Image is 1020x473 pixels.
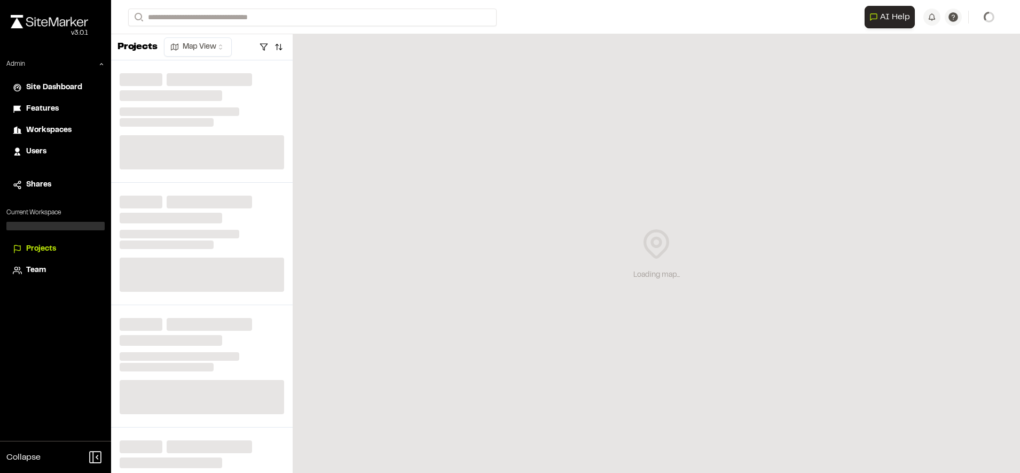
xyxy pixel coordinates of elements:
p: Projects [117,40,158,55]
a: Team [13,265,98,276]
span: Features [26,103,59,115]
button: Open AI Assistant [865,6,915,28]
span: Shares [26,179,51,191]
img: rebrand.png [11,15,88,28]
p: Admin [6,59,25,69]
div: Open AI Assistant [865,6,919,28]
span: AI Help [880,11,910,24]
span: Collapse [6,451,41,464]
div: Oh geez...please don't... [11,28,88,38]
a: Features [13,103,98,115]
button: Search [128,9,147,26]
a: Projects [13,243,98,255]
span: Workspaces [26,125,72,136]
p: Current Workspace [6,208,105,218]
a: Site Dashboard [13,82,98,94]
span: Team [26,265,46,276]
a: Workspaces [13,125,98,136]
a: Users [13,146,98,158]
span: Projects [26,243,56,255]
span: Site Dashboard [26,82,82,94]
div: Loading map... [633,269,680,281]
span: Users [26,146,46,158]
a: Shares [13,179,98,191]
